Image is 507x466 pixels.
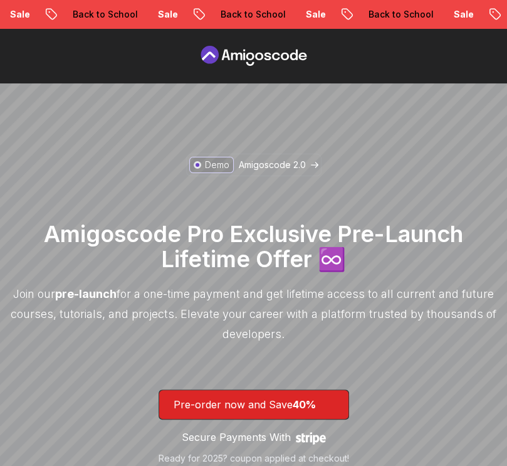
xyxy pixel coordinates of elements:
[63,8,148,21] p: Back to School
[55,287,117,300] span: pre-launch
[148,8,188,21] p: Sale
[174,397,334,412] p: Pre-order now and Save
[182,430,291,445] p: Secure Payments With
[444,8,484,21] p: Sale
[211,8,296,21] p: Back to School
[205,159,229,171] p: Demo
[159,452,349,465] p: Ready for 2025? coupon applied at checkout!
[239,159,306,171] p: Amigoscode 2.0
[197,46,310,66] a: Pre Order page
[296,8,336,21] p: Sale
[10,221,497,272] h1: Amigoscode Pro Exclusive Pre-Launch Lifetime Offer ♾️
[186,154,321,176] a: DemoAmigoscode 2.0
[293,398,316,411] span: 40%
[159,389,349,465] a: lifetime-access
[10,284,497,344] p: Join our for a one-time payment and get lifetime access to all current and future courses, tutori...
[358,8,444,21] p: Back to School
